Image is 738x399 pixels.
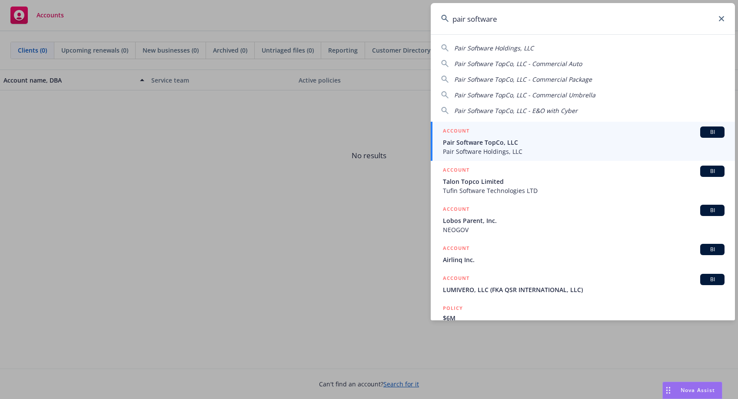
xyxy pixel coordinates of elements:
[443,255,725,264] span: Airlinq Inc.
[704,167,721,175] span: BI
[681,386,715,394] span: Nova Assist
[443,177,725,186] span: Talon Topco Limited
[704,276,721,283] span: BI
[443,126,469,137] h5: ACCOUNT
[454,60,582,68] span: Pair Software TopCo, LLC - Commercial Auto
[704,246,721,253] span: BI
[431,161,735,200] a: ACCOUNTBITalon Topco LimitedTufin Software Technologies LTD
[443,274,469,284] h5: ACCOUNT
[663,382,674,399] div: Drag to move
[443,285,725,294] span: LUMIVERO, LLC (FKA QSR INTERNATIONAL, LLC)
[443,186,725,195] span: Tufin Software Technologies LTD
[443,304,463,313] h5: POLICY
[443,313,725,323] span: $6M
[431,122,735,161] a: ACCOUNTBIPair Software TopCo, LLCPair Software Holdings, LLC
[443,244,469,254] h5: ACCOUNT
[454,106,578,115] span: Pair Software TopCo, LLC - E&O with Cyber
[443,205,469,215] h5: ACCOUNT
[443,138,725,147] span: Pair Software TopCo, LLC
[454,44,534,52] span: Pair Software Holdings, LLC
[431,200,735,239] a: ACCOUNTBILobos Parent, Inc.NEOGOV
[443,166,469,176] h5: ACCOUNT
[431,239,735,269] a: ACCOUNTBIAirlinq Inc.
[704,206,721,214] span: BI
[443,147,725,156] span: Pair Software Holdings, LLC
[454,75,592,83] span: Pair Software TopCo, LLC - Commercial Package
[431,3,735,34] input: Search...
[431,269,735,299] a: ACCOUNTBILUMIVERO, LLC (FKA QSR INTERNATIONAL, LLC)
[662,382,722,399] button: Nova Assist
[443,225,725,234] span: NEOGOV
[431,299,735,336] a: POLICY$6M
[454,91,595,99] span: Pair Software TopCo, LLC - Commercial Umbrella
[704,128,721,136] span: BI
[443,216,725,225] span: Lobos Parent, Inc.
